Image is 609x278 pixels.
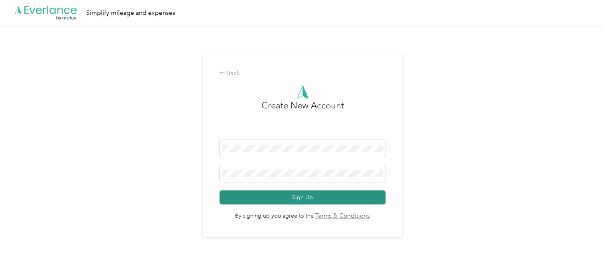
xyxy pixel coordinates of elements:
[314,212,370,221] a: Terms & Conditions
[86,8,175,18] div: Simplify mileage and expenses
[219,204,386,220] span: By signing up you agree to the
[219,69,386,78] div: Back
[219,190,386,204] button: Sign Up
[261,99,344,140] h3: Create New Account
